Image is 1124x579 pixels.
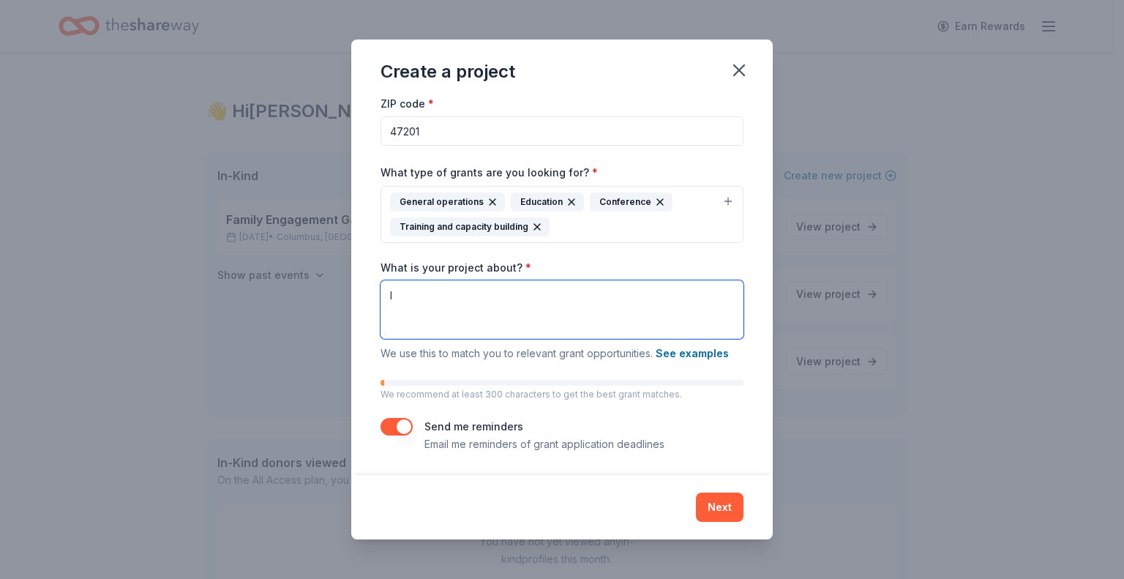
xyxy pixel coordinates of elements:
[381,60,515,83] div: Create a project
[381,280,743,339] textarea: I a
[656,345,729,362] button: See examples
[381,389,743,400] p: We recommend at least 300 characters to get the best grant matches.
[511,193,584,212] div: Education
[424,436,664,453] p: Email me reminders of grant application deadlines
[381,97,434,111] label: ZIP code
[590,193,672,212] div: Conference
[390,193,505,212] div: General operations
[381,347,729,359] span: We use this to match you to relevant grant opportunities.
[424,420,523,433] label: Send me reminders
[381,186,743,243] button: General operationsEducationConferenceTraining and capacity building
[381,165,598,180] label: What type of grants are you looking for?
[381,116,743,146] input: 12345 (U.S. only)
[381,261,531,275] label: What is your project about?
[696,493,743,522] button: Next
[390,217,550,236] div: Training and capacity building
